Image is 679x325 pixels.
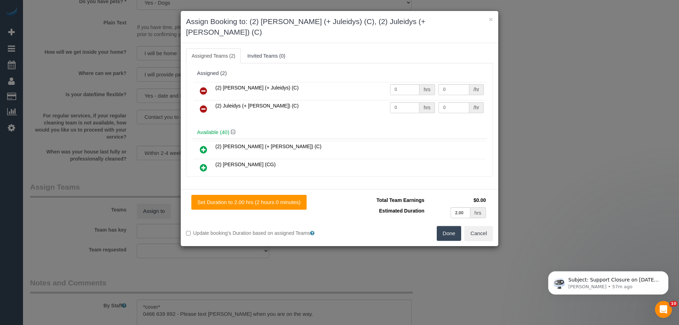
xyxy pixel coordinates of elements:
iframe: Intercom notifications message [538,256,679,306]
div: hrs [470,207,486,218]
button: Done [437,226,462,241]
a: Invited Teams (0) [242,48,291,63]
a: Assigned Teams (2) [186,48,241,63]
button: × [489,16,493,23]
div: hrs [419,84,435,95]
td: Total Team Earnings [345,195,426,205]
td: $0.00 [426,195,488,205]
h3: Assign Booking to: (2) [PERSON_NAME] (+ Juleidys) (C), (2) Juleidys (+ [PERSON_NAME]) (C) [186,16,493,37]
button: Set Duration to 2.00 hrs (2 hours 0 minutes) [191,195,307,210]
span: (2) [PERSON_NAME] (CG) [215,162,275,167]
span: Estimated Duration [379,208,424,214]
label: Update booking's Duration based on assigned Teams [186,230,334,237]
span: (2) [PERSON_NAME] (+ Juleidys) (C) [215,85,298,91]
div: hrs [419,102,435,113]
div: Assigned (2) [197,70,482,76]
h4: Available (40) [197,129,482,135]
div: /hr [469,84,484,95]
div: /hr [469,102,484,113]
span: (2) [PERSON_NAME] (+ [PERSON_NAME]) (C) [215,144,321,149]
iframe: Intercom live chat [655,301,672,318]
span: 10 [669,301,678,307]
input: Update booking's Duration based on assigned Teams [186,231,191,236]
button: Cancel [464,226,493,241]
span: (2) Juleidys (+ [PERSON_NAME]) (C) [215,103,298,109]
